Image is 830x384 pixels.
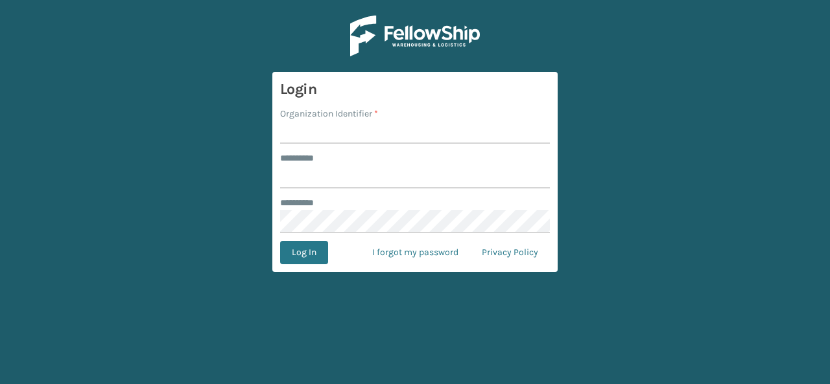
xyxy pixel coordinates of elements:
[280,107,378,120] label: Organization Identifier
[470,241,550,264] a: Privacy Policy
[280,80,550,99] h3: Login
[350,16,480,56] img: Logo
[361,241,470,264] a: I forgot my password
[280,241,328,264] button: Log In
